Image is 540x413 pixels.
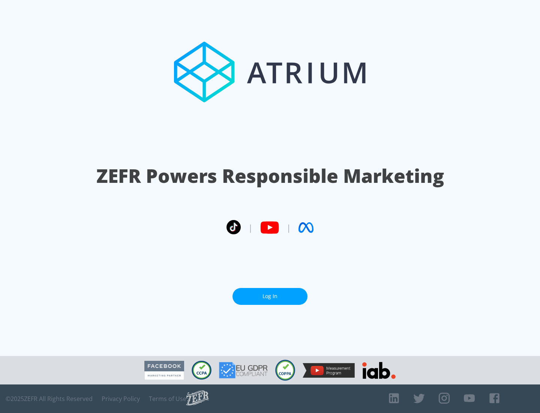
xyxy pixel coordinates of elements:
img: Facebook Marketing Partner [144,361,184,380]
span: | [286,222,291,233]
span: © 2025 ZEFR All Rights Reserved [6,395,93,402]
img: CCPA Compliant [192,361,211,380]
h1: ZEFR Powers Responsible Marketing [96,163,444,189]
img: GDPR Compliant [219,362,268,378]
span: | [248,222,253,233]
img: COPPA Compliant [275,360,295,381]
img: IAB [362,362,396,379]
a: Log In [232,288,307,305]
a: Privacy Policy [102,395,140,402]
a: Terms of Use [149,395,186,402]
img: YouTube Measurement Program [303,363,355,378]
